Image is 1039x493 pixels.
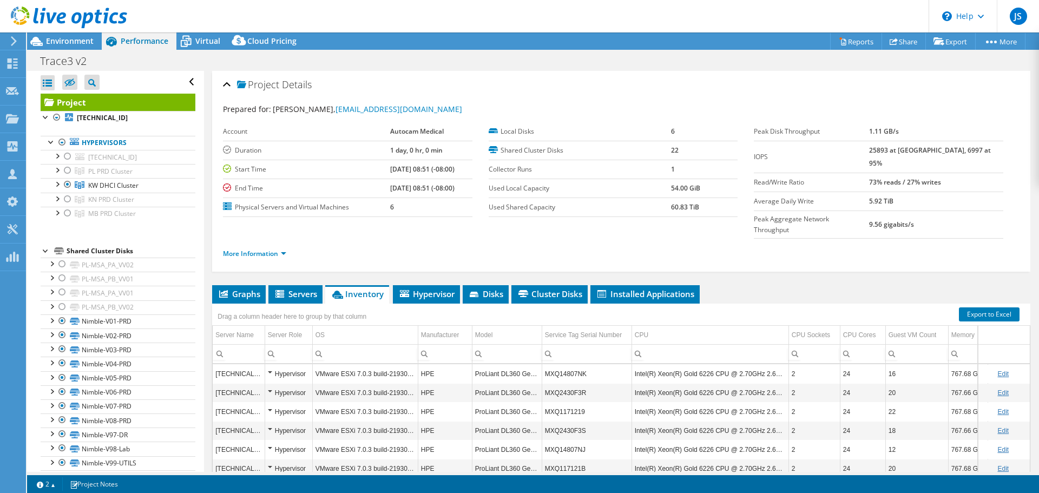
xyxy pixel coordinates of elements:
[754,177,869,188] label: Read/Write Ratio
[635,328,648,341] div: CPU
[632,402,788,421] td: Column CPU, Value Intel(R) Xeon(R) Gold 6226 CPU @ 2.70GHz 2.69 GHz
[312,326,418,345] td: OS Column
[268,462,310,475] div: Hypervisor
[218,288,260,299] span: Graphs
[951,328,975,341] div: Memory
[213,344,265,363] td: Column Server Name, Filter cell
[331,288,384,299] span: Inventory
[632,326,788,345] td: CPU Column
[885,364,948,383] td: Column Guest VM Count, Value 16
[418,402,472,421] td: Column Manufacturer, Value HPE
[312,344,418,363] td: Column OS, Filter cell
[489,183,671,194] label: Used Local Capacity
[754,126,869,137] label: Peak Disk Throughput
[213,459,265,478] td: Column Server Name, Value 10.140.254.112
[840,421,885,440] td: Column CPU Cores, Value 24
[41,399,195,413] a: Nimble-V07-PRD
[273,104,462,114] span: [PERSON_NAME],
[948,421,988,440] td: Column Memory, Value 767.66 GiB
[925,33,976,50] a: Export
[265,344,312,363] td: Column Server Role, Filter cell
[517,288,582,299] span: Cluster Disks
[29,477,63,491] a: 2
[41,286,195,300] a: PL-MSA_PA_VV01
[312,459,418,478] td: Column OS, Value VMware ESXi 7.0.3 build-21930508
[41,357,195,371] a: Nimble-V04-PRD
[632,440,788,459] td: Column CPU, Value Intel(R) Xeon(R) Gold 6226 CPU @ 2.70GHz 2.69 GHz
[77,113,128,122] b: [TECHNICAL_ID]
[472,421,542,440] td: Column Model, Value ProLiant DL360 Gen10
[223,183,390,194] label: End Time
[213,440,265,459] td: Column Server Name, Value 10.140.254.118
[869,178,941,187] b: 73% reads / 27% writes
[869,146,991,168] b: 25893 at [GEOGRAPHIC_DATA], 6997 at 95%
[274,288,317,299] span: Servers
[223,249,286,258] a: More Information
[840,383,885,402] td: Column CPU Cores, Value 24
[975,33,1025,50] a: More
[671,183,700,193] b: 54.00 GiB
[265,364,312,383] td: Column Server Role, Value Hypervisor
[885,326,948,345] td: Guest VM Count Column
[265,421,312,440] td: Column Server Role, Value Hypervisor
[223,164,390,175] label: Start Time
[632,364,788,383] td: Column CPU, Value Intel(R) Xeon(R) Gold 6226 CPU @ 2.70GHz 2.69 GHz
[67,245,195,258] div: Shared Cluster Disks
[35,55,103,67] h1: Trace3 v2
[46,36,94,46] span: Environment
[41,164,195,178] a: PL PRD Cluster
[418,421,472,440] td: Column Manufacturer, Value HPE
[41,343,195,357] a: Nimble-V03-PRD
[418,364,472,383] td: Column Manufacturer, Value HPE
[671,146,679,155] b: 22
[843,328,876,341] div: CPU Cores
[41,150,195,164] a: [TECHNICAL_ID]
[542,459,632,478] td: Column Service Tag Serial Number, Value MXQ117121B
[788,440,840,459] td: Column CPU Sockets, Value 2
[542,421,632,440] td: Column Service Tag Serial Number, Value MXQ2430F3S
[840,364,885,383] td: Column CPU Cores, Value 24
[41,111,195,125] a: [TECHNICAL_ID]
[472,364,542,383] td: Column Model, Value ProLiant DL360 Gen10
[398,288,455,299] span: Hypervisor
[282,78,312,91] span: Details
[889,328,937,341] div: Guest VM Count
[265,326,312,345] td: Server Role Column
[542,402,632,421] td: Column Service Tag Serial Number, Value MXQ1171219
[62,477,126,491] a: Project Notes
[472,459,542,478] td: Column Model, Value ProLiant DL360 Gen10
[223,145,390,156] label: Duration
[472,440,542,459] td: Column Model, Value ProLiant DL360 Gen10
[542,364,632,383] td: Column Service Tag Serial Number, Value MXQ14807NK
[41,385,195,399] a: Nimble-V06-PRD
[472,402,542,421] td: Column Model, Value ProLiant DL360 Gen10
[948,364,988,383] td: Column Memory, Value 767.68 GiB
[885,383,948,402] td: Column Guest VM Count, Value 20
[268,328,302,341] div: Server Role
[237,80,279,90] span: Project
[215,309,369,324] div: Drag a column header here to group by that column
[671,202,699,212] b: 60.83 TiB
[312,383,418,402] td: Column OS, Value VMware ESXi 7.0.3 build-21930508
[418,383,472,402] td: Column Manufacturer, Value HPE
[632,344,788,363] td: Column CPU, Filter cell
[468,288,503,299] span: Disks
[885,421,948,440] td: Column Guest VM Count, Value 18
[41,371,195,385] a: Nimble-V05-PRD
[312,440,418,459] td: Column OS, Value VMware ESXi 7.0.3 build-21930508
[41,94,195,111] a: Project
[792,328,830,341] div: CPU Sockets
[121,36,168,46] span: Performance
[418,326,472,345] td: Manufacturer Column
[959,307,1020,321] a: Export to Excel
[215,328,254,341] div: Server Name
[213,383,265,402] td: Column Server Name, Value 10.140.254.122
[213,421,265,440] td: Column Server Name, Value 10.140.254.120
[418,344,472,363] td: Column Manufacturer, Filter cell
[41,456,195,470] a: Nimble-V99-UTILS
[788,326,840,345] td: CPU Sockets Column
[41,314,195,328] a: Nimble-V01-PRD
[885,402,948,421] td: Column Guest VM Count, Value 22
[390,127,444,136] b: Autocam Medical
[390,202,394,212] b: 6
